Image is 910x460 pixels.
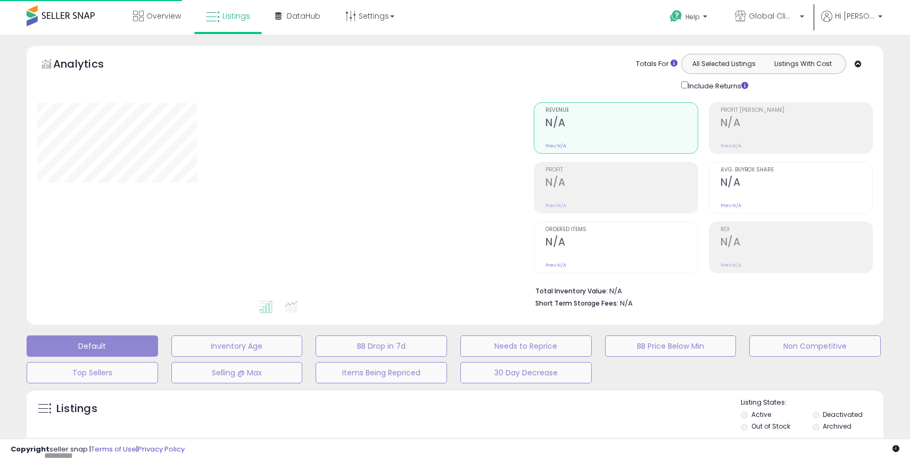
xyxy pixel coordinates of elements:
[721,143,741,149] small: Prev: N/A
[460,335,592,357] button: Needs to Reprice
[721,108,872,113] span: Profit [PERSON_NAME]
[545,262,566,268] small: Prev: N/A
[146,11,181,21] span: Overview
[222,11,250,21] span: Listings
[763,57,842,71] button: Listings With Cost
[685,12,700,21] span: Help
[11,445,185,455] div: seller snap | |
[835,11,875,21] span: Hi [PERSON_NAME]
[721,117,872,131] h2: N/A
[535,299,618,308] b: Short Term Storage Fees:
[721,167,872,173] span: Avg. Buybox Share
[605,335,737,357] button: BB Price Below Min
[545,143,566,149] small: Prev: N/A
[316,362,447,383] button: Items Being Repriced
[535,286,608,295] b: Total Inventory Value:
[545,176,697,191] h2: N/A
[749,11,797,21] span: Global Climate Alliance
[545,117,697,131] h2: N/A
[11,444,49,454] strong: Copyright
[535,284,865,297] li: N/A
[669,10,683,23] i: Get Help
[684,57,764,71] button: All Selected Listings
[545,108,697,113] span: Revenue
[721,262,741,268] small: Prev: N/A
[821,11,882,35] a: Hi [PERSON_NAME]
[636,59,677,69] div: Totals For
[661,2,718,35] a: Help
[545,236,697,250] h2: N/A
[460,362,592,383] button: 30 Day Decrease
[721,227,872,233] span: ROI
[721,202,741,209] small: Prev: N/A
[545,202,566,209] small: Prev: N/A
[27,362,158,383] button: Top Sellers
[53,56,125,74] h5: Analytics
[721,236,872,250] h2: N/A
[620,298,633,308] span: N/A
[545,227,697,233] span: Ordered Items
[171,362,303,383] button: Selling @ Max
[171,335,303,357] button: Inventory Age
[721,176,872,191] h2: N/A
[27,335,158,357] button: Default
[545,167,697,173] span: Profit
[287,11,320,21] span: DataHub
[316,335,447,357] button: BB Drop in 7d
[673,79,761,92] div: Include Returns
[749,335,881,357] button: Non Competitive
